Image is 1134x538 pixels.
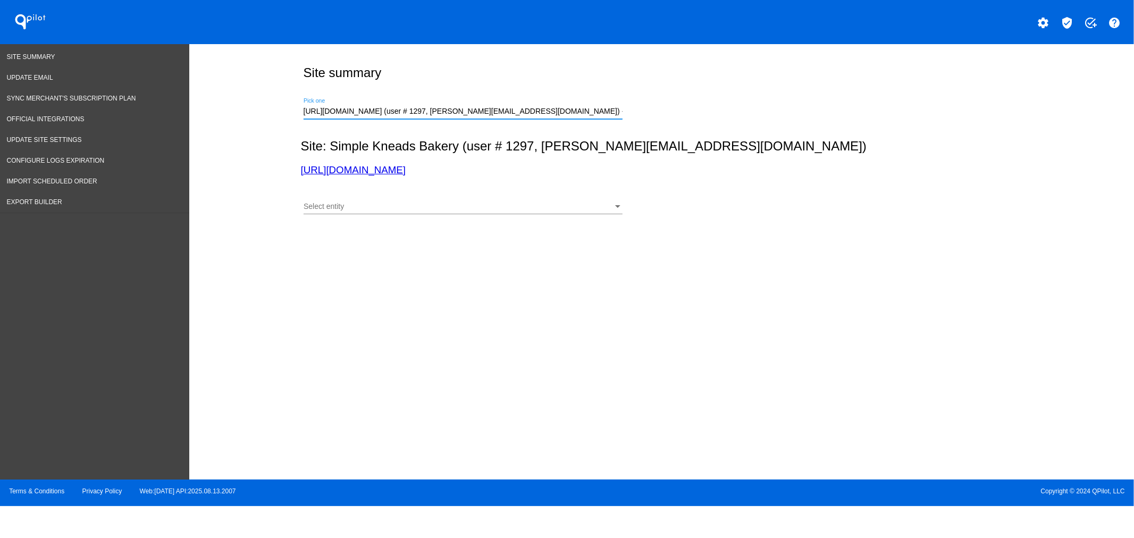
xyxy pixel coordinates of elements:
[304,65,382,80] h2: Site summary
[7,53,55,61] span: Site Summary
[7,157,105,164] span: Configure logs expiration
[1037,16,1050,29] mat-icon: settings
[301,139,1018,154] h2: Site: Simple Kneads Bakery (user # 1297, [PERSON_NAME][EMAIL_ADDRESS][DOMAIN_NAME])
[7,115,85,123] span: Official Integrations
[7,74,53,81] span: Update Email
[304,107,623,116] input: Number
[7,95,136,102] span: Sync Merchant's Subscription Plan
[1061,16,1073,29] mat-icon: verified_user
[9,11,52,32] h1: QPilot
[9,487,64,495] a: Terms & Conditions
[7,136,82,144] span: Update Site Settings
[301,164,406,175] a: [URL][DOMAIN_NAME]
[82,487,122,495] a: Privacy Policy
[304,203,623,211] mat-select: Select entity
[1084,16,1097,29] mat-icon: add_task
[140,487,236,495] a: Web:[DATE] API:2025.08.13.2007
[7,198,62,206] span: Export Builder
[304,202,344,211] span: Select entity
[7,178,97,185] span: Import Scheduled Order
[576,487,1125,495] span: Copyright © 2024 QPilot, LLC
[1108,16,1121,29] mat-icon: help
